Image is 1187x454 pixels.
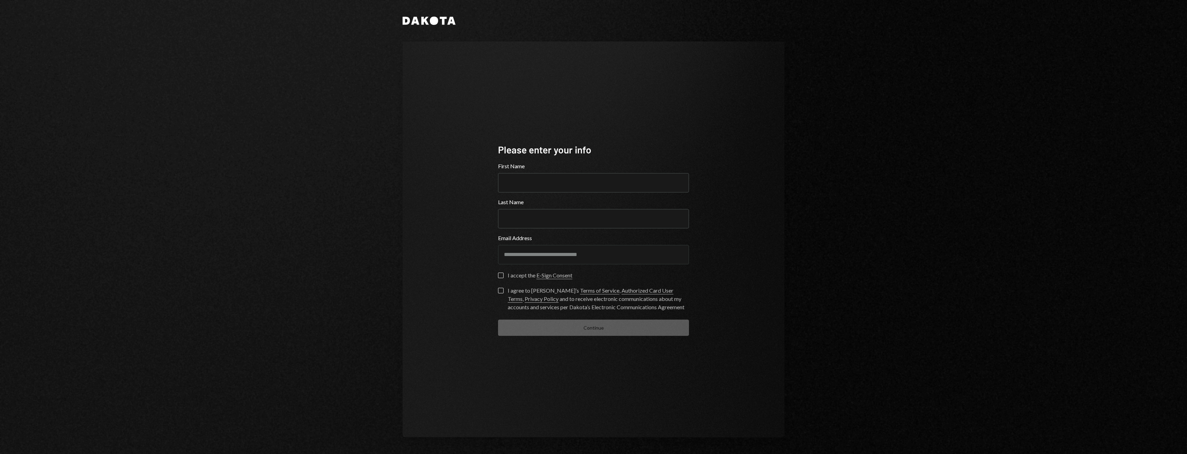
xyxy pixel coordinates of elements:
[498,273,504,278] button: I accept the E-Sign Consent
[525,295,559,303] a: Privacy Policy
[580,287,619,294] a: Terms of Service
[536,272,572,279] a: E-Sign Consent
[498,288,504,293] button: I agree to [PERSON_NAME]’s Terms of Service, Authorized Card User Terms, Privacy Policy and to re...
[508,286,689,311] div: I agree to [PERSON_NAME]’s , , and to receive electronic communications about my accounts and ser...
[498,143,689,157] div: Please enter your info
[498,234,689,242] label: Email Address
[498,162,689,170] label: First Name
[508,271,572,280] div: I accept the
[508,287,673,303] a: Authorized Card User Terms
[498,198,689,206] label: Last Name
